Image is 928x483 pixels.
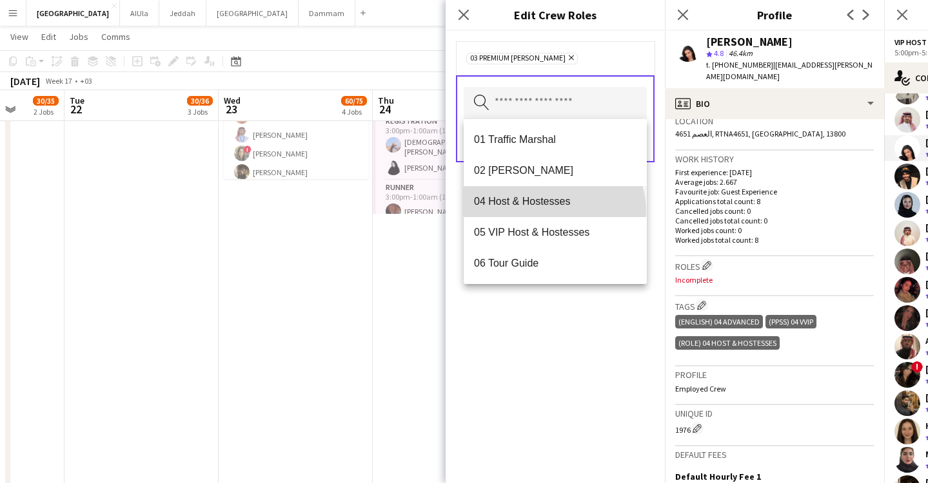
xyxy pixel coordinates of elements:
[26,1,120,26] button: [GEOGRAPHIC_DATA]
[765,315,816,328] div: (PPSS) 04 VVIP
[675,167,874,177] p: First experience: [DATE]
[675,235,874,245] p: Worked jobs total count: 8
[41,31,56,43] span: Edit
[675,422,874,435] div: 1976
[675,206,874,216] p: Cancelled jobs count: 0
[120,1,159,26] button: AlUla
[474,257,637,269] span: 06 Tour Guide
[64,28,94,45] a: Jobs
[474,226,637,238] span: 05 VIP Host & Hostesses
[342,107,366,117] div: 4 Jobs
[706,36,793,48] div: [PERSON_NAME]
[378,95,394,106] span: Thu
[675,177,874,187] p: Average jobs: 2.667
[474,133,637,146] span: 01 Traffic Marshal
[675,369,874,381] h3: Profile
[69,31,88,43] span: Jobs
[706,60,873,81] span: | [EMAIL_ADDRESS][PERSON_NAME][DOMAIN_NAME]
[375,114,520,180] app-card-role: Registration2/23:00pm-1:00am (10h)[DEMOGRAPHIC_DATA][PERSON_NAME][PERSON_NAME]
[675,216,874,225] p: Cancelled jobs total count: 0
[70,95,84,106] span: Tue
[206,1,299,26] button: [GEOGRAPHIC_DATA]
[911,361,923,373] span: !
[675,275,874,285] p: Incomplete
[675,259,874,272] h3: Roles
[675,187,874,196] p: Favourite job: Guest Experience
[10,75,40,88] div: [DATE]
[714,48,724,58] span: 4.8
[341,96,367,106] span: 60/75
[68,102,84,117] span: 22
[675,315,763,328] div: (English) 04 Advanced
[244,146,252,153] span: !
[36,28,61,45] a: Edit
[675,449,874,460] h3: Default fees
[675,129,845,138] span: 4651 العصم, RTNA4651, [GEOGRAPHIC_DATA], 13800
[376,102,394,117] span: 24
[675,196,874,206] p: Applications total count: 8
[80,76,92,86] div: +03
[299,1,355,26] button: Dammam
[474,164,637,176] span: 02 [PERSON_NAME]
[5,28,34,45] a: View
[10,31,28,43] span: View
[675,471,761,482] h3: Default Hourly Fee 1
[470,53,566,64] span: 03 Premium [PERSON_NAME]
[665,88,884,119] div: Bio
[675,336,780,350] div: (Role) 04 Host & Hostesses
[375,180,520,243] app-card-role: Runner2/23:00pm-1:00am (10h)[PERSON_NAME]
[474,195,637,207] span: 04 Host & Hostesses
[187,96,213,106] span: 30/36
[188,107,212,117] div: 3 Jobs
[726,48,755,58] span: 46.4km
[224,95,241,106] span: Wed
[159,1,206,26] button: Jeddah
[675,408,874,419] h3: Unique ID
[665,6,884,23] h3: Profile
[675,299,874,312] h3: Tags
[43,76,75,86] span: Week 17
[675,153,874,165] h3: Work history
[222,102,241,117] span: 23
[96,28,135,45] a: Comms
[675,225,874,235] p: Worked jobs count: 0
[446,6,665,23] h3: Edit Crew Roles
[101,31,130,43] span: Comms
[675,384,874,393] p: Employed Crew
[706,60,773,70] span: t. [PHONE_NUMBER]
[33,96,59,106] span: 30/35
[675,115,874,127] h3: Location
[34,107,58,117] div: 2 Jobs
